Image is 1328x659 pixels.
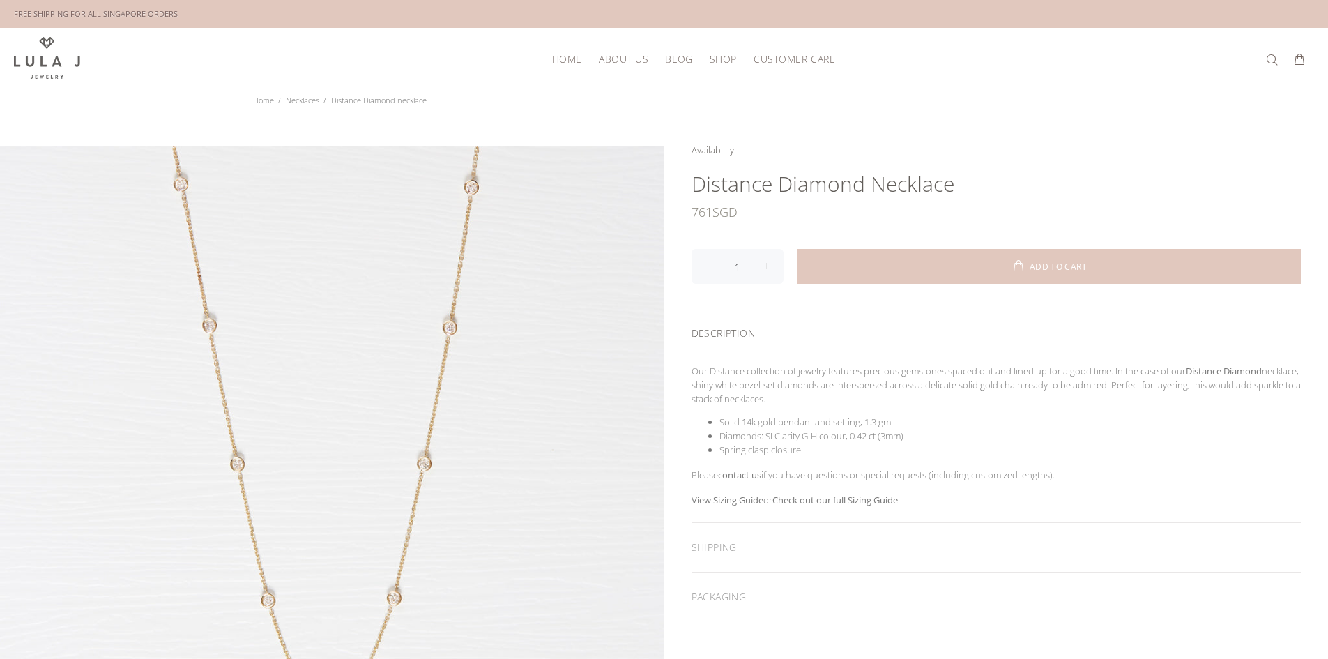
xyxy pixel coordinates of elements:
[772,494,898,506] a: Check out our full Sizing Guide
[692,144,736,156] span: Availability:
[692,364,1302,406] p: Our Distance collection of jewelry features precious gemstones spaced out and lined up for a good...
[719,429,1302,443] li: Diamonds: SI Clarity G-H colour, 0.42 ct (3mm)
[1186,365,1262,377] strong: Distance Diamond
[692,198,712,226] span: 761
[692,523,1302,572] div: SHIPPING
[692,170,1302,198] h1: Distance Diamond necklace
[692,309,1302,353] div: DESCRIPTION
[665,54,692,64] span: Blog
[754,54,835,64] span: Customer Care
[590,48,657,70] a: About Us
[544,48,590,70] a: HOME
[701,48,745,70] a: Shop
[710,54,737,64] span: Shop
[599,54,648,64] span: About Us
[692,493,1302,507] p: or
[719,415,1302,429] li: Solid 14k gold pendant and setting, 1.3 gm
[718,469,761,481] a: contact us
[745,48,835,70] a: Customer Care
[692,468,1302,482] p: Please if you have questions or special requests (including customized lengths).
[657,48,701,70] a: Blog
[1030,263,1087,271] span: ADD TO CART
[14,6,178,22] div: FREE SHIPPING FOR ALL SINGAPORE ORDERS
[552,54,582,64] span: HOME
[253,95,274,105] a: Home
[286,95,319,105] a: Necklaces
[692,198,1302,226] div: SGD
[692,573,1302,621] div: PACKAGING
[331,95,427,105] span: Distance Diamond necklace
[719,443,1302,457] li: Spring clasp closure
[797,249,1302,284] button: ADD TO CART
[692,494,763,506] a: View Sizing Guide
